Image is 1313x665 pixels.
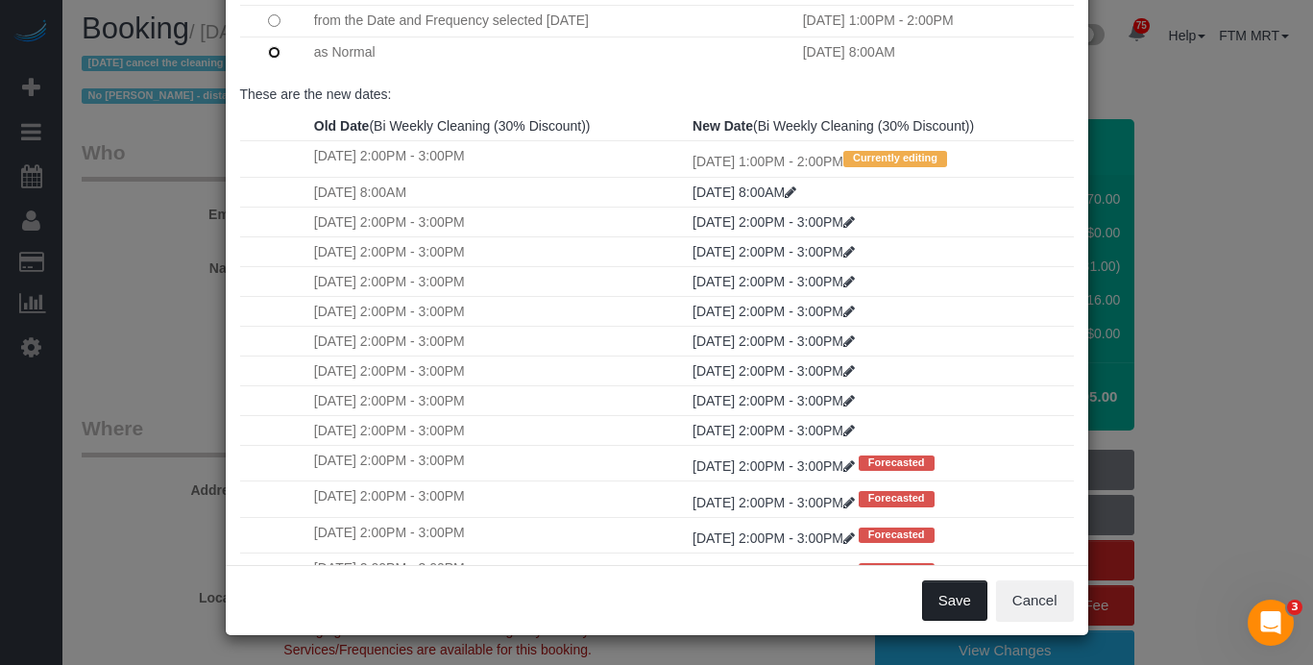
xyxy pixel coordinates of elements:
[693,458,859,474] a: [DATE] 2:00PM - 3:00PM
[693,363,855,379] a: [DATE] 2:00PM - 3:00PM
[309,111,688,141] th: (Bi Weekly Cleaning (30% Discount))
[693,423,855,438] a: [DATE] 2:00PM - 3:00PM
[798,5,1074,37] td: [DATE] 1:00PM - 2:00PM
[693,495,859,510] a: [DATE] 2:00PM - 3:00PM
[309,326,688,356] td: [DATE] 2:00PM - 3:00PM
[693,185,796,200] a: [DATE] 8:00AM
[309,177,688,207] td: [DATE] 8:00AM
[693,214,855,230] a: [DATE] 2:00PM - 3:00PM
[996,580,1074,621] button: Cancel
[309,445,688,480] td: [DATE] 2:00PM - 3:00PM
[309,356,688,385] td: [DATE] 2:00PM - 3:00PM
[309,236,688,266] td: [DATE] 2:00PM - 3:00PM
[693,530,859,546] a: [DATE] 2:00PM - 3:00PM
[693,304,855,319] a: [DATE] 2:00PM - 3:00PM
[309,554,688,589] td: [DATE] 2:00PM - 3:00PM
[309,415,688,445] td: [DATE] 2:00PM - 3:00PM
[688,141,1073,177] td: [DATE] 1:00PM - 2:00PM
[309,481,688,517] td: [DATE] 2:00PM - 3:00PM
[309,385,688,415] td: [DATE] 2:00PM - 3:00PM
[859,528,935,543] span: Forecasted
[922,580,987,621] button: Save
[688,111,1073,141] th: (Bi Weekly Cleaning (30% Discount))
[309,207,688,236] td: [DATE] 2:00PM - 3:00PM
[309,266,688,296] td: [DATE] 2:00PM - 3:00PM
[314,118,370,134] strong: Old Date
[859,491,935,506] span: Forecasted
[843,151,947,166] span: Currently editing
[240,85,1074,104] p: These are the new dates:
[693,274,855,289] a: [DATE] 2:00PM - 3:00PM
[309,5,798,37] td: from the Date and Frequency selected [DATE]
[1287,600,1302,615] span: 3
[309,141,688,177] td: [DATE] 2:00PM - 3:00PM
[859,456,935,471] span: Forecasted
[798,37,1074,68] td: [DATE] 8:00AM
[693,118,753,134] strong: New Date
[309,37,798,68] td: as Normal
[859,563,935,579] span: Forecasted
[693,393,855,408] a: [DATE] 2:00PM - 3:00PM
[1248,600,1294,646] iframe: Intercom live chat
[309,296,688,326] td: [DATE] 2:00PM - 3:00PM
[693,333,855,349] a: [DATE] 2:00PM - 3:00PM
[693,244,855,259] a: [DATE] 2:00PM - 3:00PM
[309,517,688,553] td: [DATE] 2:00PM - 3:00PM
